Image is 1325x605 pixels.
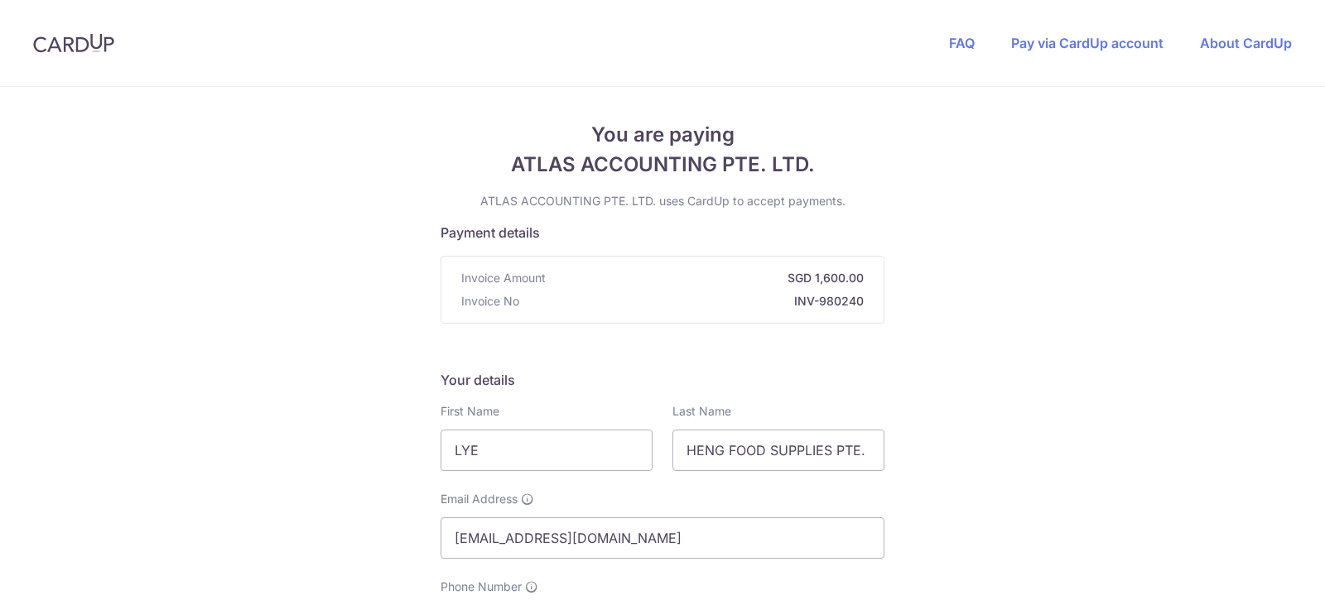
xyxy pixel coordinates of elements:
[672,403,731,420] label: Last Name
[441,579,522,595] span: Phone Number
[552,270,864,286] strong: SGD 1,600.00
[441,430,653,471] input: First name
[441,491,518,507] span: Email Address
[33,33,114,53] img: CardUp
[441,193,884,209] p: ATLAS ACCOUNTING PTE. LTD. uses CardUp to accept payments.
[441,370,884,390] h5: Your details
[672,430,884,471] input: Last name
[441,517,884,559] input: Email address
[441,120,884,150] span: You are paying
[461,270,546,286] span: Invoice Amount
[441,223,884,242] h5: Payment details
[441,150,884,180] span: ATLAS ACCOUNTING PTE. LTD.
[461,293,519,310] span: Invoice No
[1200,35,1292,51] a: About CardUp
[949,35,975,51] a: FAQ
[1011,35,1164,51] a: Pay via CardUp account
[441,403,499,420] label: First Name
[526,293,864,310] strong: INV-980240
